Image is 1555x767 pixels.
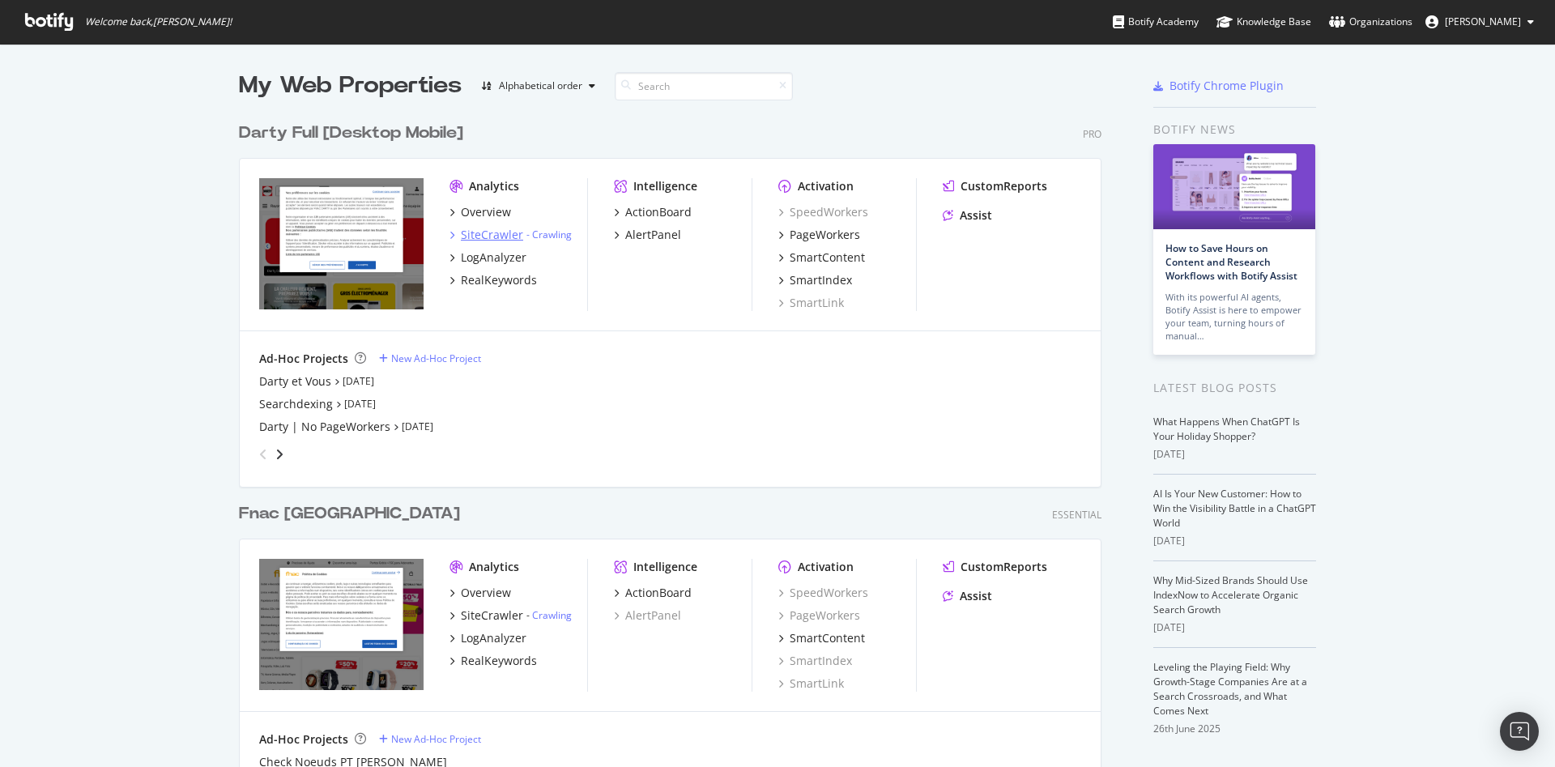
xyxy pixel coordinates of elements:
[1153,415,1300,443] a: What Happens When ChatGPT Is Your Holiday Shopper?
[461,607,523,624] div: SiteCrawler
[259,373,331,390] a: Darty et Vous
[961,559,1047,575] div: CustomReports
[778,630,865,646] a: SmartContent
[1216,14,1311,30] div: Knowledge Base
[259,178,424,309] img: www.darty.com/
[798,559,854,575] div: Activation
[461,227,523,243] div: SiteCrawler
[186,94,199,107] img: tab_keywords_by_traffic_grey.svg
[526,228,572,241] div: -
[259,559,424,690] img: www.fnac.pt
[1083,127,1101,141] div: Pro
[499,81,582,91] div: Alphabetical order
[1153,722,1316,736] div: 26th June 2025
[42,42,183,55] div: Domaine: [DOMAIN_NAME]
[1153,534,1316,548] div: [DATE]
[343,374,374,388] a: [DATE]
[1153,78,1284,94] a: Botify Chrome Plugin
[943,588,992,604] a: Assist
[449,653,537,669] a: RealKeywords
[402,420,433,433] a: [DATE]
[239,121,470,145] a: Darty Full [Desktop Mobile]
[960,588,992,604] div: Assist
[633,559,697,575] div: Intelligence
[1052,508,1101,522] div: Essential
[961,178,1047,194] div: CustomReports
[1445,15,1521,28] span: Matthieu Cocteau
[1153,660,1307,718] a: Leveling the Playing Field: Why Growth-Stage Companies Are at a Search Crossroads, and What Comes...
[778,227,860,243] a: PageWorkers
[469,178,519,194] div: Analytics
[960,207,992,224] div: Assist
[449,607,572,624] a: SiteCrawler- Crawling
[239,121,463,145] div: Darty Full [Desktop Mobile]
[461,585,511,601] div: Overview
[85,96,125,106] div: Domaine
[778,249,865,266] a: SmartContent
[259,419,390,435] a: Darty | No PageWorkers
[85,15,232,28] span: Welcome back, [PERSON_NAME] !
[778,607,860,624] a: PageWorkers
[1500,712,1539,751] div: Open Intercom Messenger
[259,351,348,367] div: Ad-Hoc Projects
[449,630,526,646] a: LogAnalyzer
[1153,573,1308,616] a: Why Mid-Sized Brands Should Use IndexNow to Accelerate Organic Search Growth
[449,227,572,243] a: SiteCrawler- Crawling
[239,70,462,102] div: My Web Properties
[344,397,376,411] a: [DATE]
[778,585,868,601] a: SpeedWorkers
[239,502,460,526] div: Fnac [GEOGRAPHIC_DATA]
[461,249,526,266] div: LogAnalyzer
[526,608,572,622] div: -
[778,295,844,311] a: SmartLink
[1113,14,1199,30] div: Botify Academy
[614,585,692,601] a: ActionBoard
[239,502,466,526] a: Fnac [GEOGRAPHIC_DATA]
[1329,14,1412,30] div: Organizations
[778,204,868,220] a: SpeedWorkers
[943,559,1047,575] a: CustomReports
[1412,9,1547,35] button: [PERSON_NAME]
[615,72,793,100] input: Search
[26,26,39,39] img: logo_orange.svg
[778,272,852,288] a: SmartIndex
[475,73,602,99] button: Alphabetical order
[614,607,681,624] a: AlertPanel
[790,272,852,288] div: SmartIndex
[1153,447,1316,462] div: [DATE]
[449,204,511,220] a: Overview
[625,204,692,220] div: ActionBoard
[259,731,348,748] div: Ad-Hoc Projects
[449,272,537,288] a: RealKeywords
[1165,241,1297,283] a: How to Save Hours on Content and Research Workflows with Botify Assist
[625,227,681,243] div: AlertPanel
[1169,78,1284,94] div: Botify Chrome Plugin
[461,653,537,669] div: RealKeywords
[790,630,865,646] div: SmartContent
[790,249,865,266] div: SmartContent
[1153,620,1316,635] div: [DATE]
[1153,379,1316,397] div: Latest Blog Posts
[67,94,80,107] img: tab_domain_overview_orange.svg
[379,732,481,746] a: New Ad-Hoc Project
[45,26,79,39] div: v 4.0.25
[778,675,844,692] div: SmartLink
[778,653,852,669] div: SmartIndex
[449,249,526,266] a: LogAnalyzer
[379,352,481,365] a: New Ad-Hoc Project
[532,228,572,241] a: Crawling
[253,441,274,467] div: angle-left
[790,227,860,243] div: PageWorkers
[798,178,854,194] div: Activation
[259,396,333,412] a: Searchdexing
[625,585,692,601] div: ActionBoard
[274,446,285,462] div: angle-right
